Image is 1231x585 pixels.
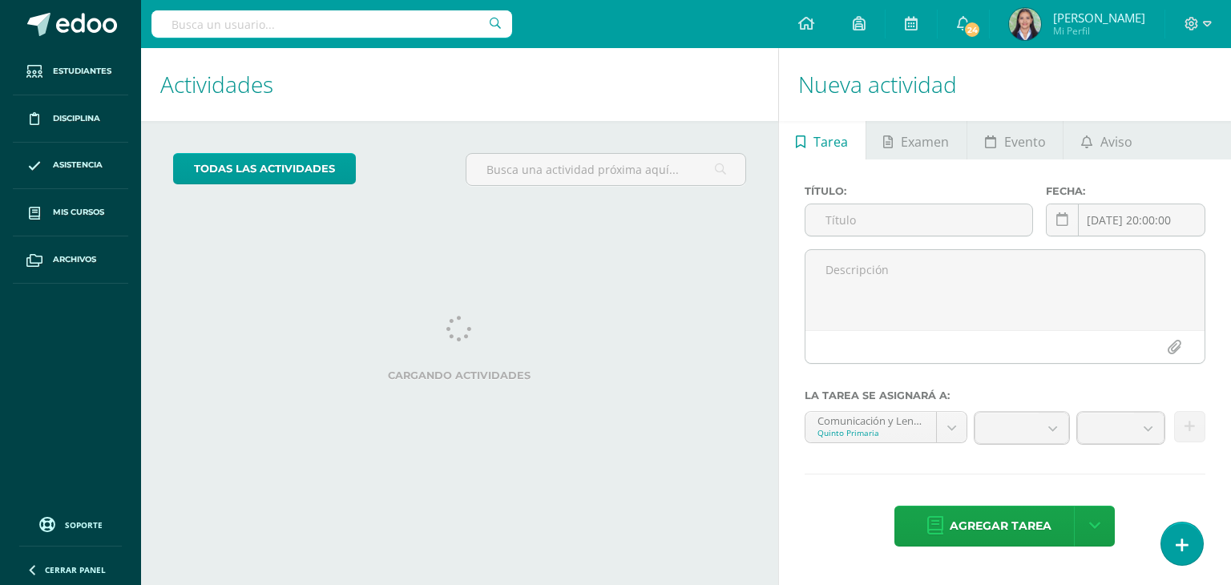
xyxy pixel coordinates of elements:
[173,369,746,381] label: Cargando actividades
[1046,185,1205,197] label: Fecha:
[866,121,967,159] a: Examen
[1100,123,1132,161] span: Aviso
[466,154,745,185] input: Busca una actividad próxima aquí...
[1009,8,1041,40] img: 018c042a8e8dd272ac269bce2b175a24.png
[45,564,106,575] span: Cerrar panel
[13,189,128,236] a: Mis cursos
[963,21,981,38] span: 24
[1047,204,1205,236] input: Fecha de entrega
[53,112,100,125] span: Disciplina
[1004,123,1046,161] span: Evento
[53,159,103,171] span: Asistencia
[967,121,1063,159] a: Evento
[173,153,356,184] a: todas las Actividades
[151,10,512,38] input: Busca un usuario...
[813,123,848,161] span: Tarea
[13,48,128,95] a: Estudiantes
[13,95,128,143] a: Disciplina
[805,389,1205,401] label: La tarea se asignará a:
[805,185,1033,197] label: Título:
[805,204,1032,236] input: Título
[901,123,949,161] span: Examen
[65,519,103,531] span: Soporte
[160,48,759,121] h1: Actividades
[817,412,925,427] div: Comunicación y Lenguaje L1 'A'
[1053,24,1145,38] span: Mi Perfil
[53,253,96,266] span: Archivos
[13,236,128,284] a: Archivos
[53,65,111,78] span: Estudiantes
[805,412,967,442] a: Comunicación y Lenguaje L1 'A'Quinto Primaria
[1064,121,1149,159] a: Aviso
[817,427,925,438] div: Quinto Primaria
[950,506,1051,546] span: Agregar tarea
[1053,10,1145,26] span: [PERSON_NAME]
[779,121,866,159] a: Tarea
[53,206,104,219] span: Mis cursos
[13,143,128,190] a: Asistencia
[19,513,122,535] a: Soporte
[798,48,1212,121] h1: Nueva actividad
